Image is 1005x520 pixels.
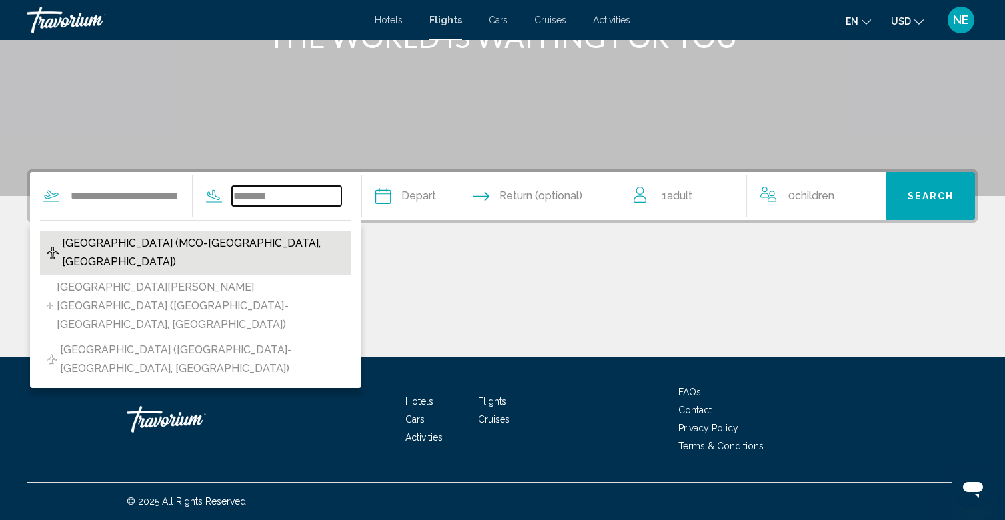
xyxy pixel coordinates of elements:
[478,396,506,407] a: Flights
[788,187,834,205] span: 0
[891,11,924,31] button: Change currency
[953,13,969,27] span: NE
[489,15,508,25] a: Cars
[429,15,462,25] a: Flights
[846,11,871,31] button: Change language
[40,275,351,337] button: [GEOGRAPHIC_DATA][PERSON_NAME][GEOGRAPHIC_DATA] ([GEOGRAPHIC_DATA]-[GEOGRAPHIC_DATA], [GEOGRAPHIC...
[886,172,975,220] button: Search
[667,189,692,202] span: Adult
[499,187,582,205] span: Return (optional)
[127,496,248,507] span: © 2025 All Rights Reserved.
[127,399,260,439] a: Travorium
[62,234,345,271] span: [GEOGRAPHIC_DATA] (MCO-[GEOGRAPHIC_DATA], [GEOGRAPHIC_DATA])
[678,387,701,397] a: FAQs
[40,231,351,275] button: [GEOGRAPHIC_DATA] (MCO-[GEOGRAPHIC_DATA], [GEOGRAPHIC_DATA])
[405,396,433,407] a: Hotels
[478,414,510,425] a: Cruises
[678,405,712,415] a: Contact
[405,432,443,443] a: Activities
[375,172,436,220] button: Depart date
[678,441,764,451] a: Terms & Conditions
[405,414,425,425] a: Cars
[846,16,858,27] span: en
[944,6,978,34] button: User Menu
[375,15,403,25] a: Hotels
[908,191,954,202] span: Search
[678,423,738,433] a: Privacy Policy
[534,15,566,25] a: Cruises
[40,337,351,381] button: [GEOGRAPHIC_DATA] ([GEOGRAPHIC_DATA]-[GEOGRAPHIC_DATA], [GEOGRAPHIC_DATA])
[620,172,886,220] button: Travelers: 1 adult, 0 children
[30,172,975,220] div: Search widget
[952,467,994,509] iframe: Button to launch messaging window
[60,341,345,378] span: [GEOGRAPHIC_DATA] ([GEOGRAPHIC_DATA]-[GEOGRAPHIC_DATA], [GEOGRAPHIC_DATA])
[662,187,692,205] span: 1
[795,189,834,202] span: Children
[593,15,630,25] a: Activities
[27,7,361,33] a: Travorium
[891,16,911,27] span: USD
[57,278,345,334] span: [GEOGRAPHIC_DATA][PERSON_NAME][GEOGRAPHIC_DATA] ([GEOGRAPHIC_DATA]-[GEOGRAPHIC_DATA], [GEOGRAPHIC...
[473,172,582,220] button: Return date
